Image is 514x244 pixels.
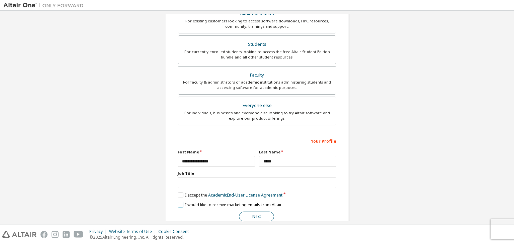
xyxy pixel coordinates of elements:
[40,231,48,238] img: facebook.svg
[63,231,70,238] img: linkedin.svg
[182,110,332,121] div: For individuals, businesses and everyone else looking to try Altair software and explore our prod...
[182,18,332,29] div: For existing customers looking to access software downloads, HPC resources, community, trainings ...
[178,135,336,146] div: Your Profile
[178,192,282,198] label: I accept the
[259,149,336,155] label: Last Name
[182,101,332,110] div: Everyone else
[208,192,282,198] a: Academic End-User License Agreement
[89,229,109,234] div: Privacy
[109,229,158,234] div: Website Terms of Use
[239,212,274,222] button: Next
[178,202,282,208] label: I would like to receive marketing emails from Altair
[178,149,255,155] label: First Name
[182,71,332,80] div: Faculty
[74,231,83,238] img: youtube.svg
[178,171,336,176] label: Job Title
[182,80,332,90] div: For faculty & administrators of academic institutions administering students and accessing softwa...
[3,2,87,9] img: Altair One
[182,40,332,49] div: Students
[158,229,193,234] div: Cookie Consent
[52,231,59,238] img: instagram.svg
[89,234,193,240] p: © 2025 Altair Engineering, Inc. All Rights Reserved.
[182,49,332,60] div: For currently enrolled students looking to access the free Altair Student Edition bundle and all ...
[2,231,36,238] img: altair_logo.svg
